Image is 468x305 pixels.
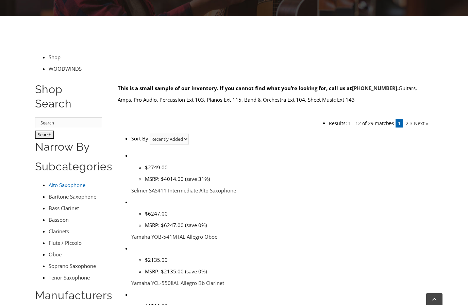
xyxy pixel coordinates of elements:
label: Sort By [131,135,148,142]
a: Shop [49,54,61,61]
li: $6247.00 [145,208,433,219]
a: Bassoon [49,216,69,223]
a: Selmer SAS411 Intermediate Alto Saxophone [131,187,236,194]
a: Alto Saxophone [49,182,85,188]
a: Clarinets [49,228,69,235]
li: $2135.00 [145,254,433,266]
li: $2749.00 [145,162,433,173]
a: Next » [414,120,428,126]
h2: Narrow By [35,140,102,154]
a: Flute / Piccolo [49,239,82,246]
a: Yamaha YCL-550IIAL Allegro Bb Clarinet [131,279,224,286]
a: WOODWINDS [49,65,82,72]
h2: Manufacturers [35,288,102,303]
li: Results: 1 - 12 of 29 matches [329,120,394,126]
a: 3 [410,120,413,126]
li: MSRP: $4014.00 (save 31%) [145,173,433,185]
input: Search [35,117,102,128]
p: Guitars, Amps, Pro Audio, Percussion Ext 103, Pianos Ext 115, Band & Orchestra Ext 104, Sheet Mus... [118,82,433,105]
input: Search [35,131,54,139]
a: Bass Clarinet [49,205,79,211]
a: Oboe [49,251,62,258]
a: Tenor Saxophone [49,274,90,281]
a: 2 [406,120,408,126]
a: Soprano Saxophone [49,262,96,269]
b: This is a small sample of our inventory. If you cannot find what you’re looking for, call us at . [118,85,399,91]
span: 1 [396,119,403,128]
h2: Subcategories [35,159,102,174]
a: Yamaha YOB-541MTAL Allegro Oboe [131,233,217,240]
a: Baritone Saxophone [49,193,96,200]
h2: Shop Search [35,82,102,111]
a: [PHONE_NUMBER] [352,85,397,91]
li: MSRP: $6247.00 (save 0%) [145,219,433,231]
li: MSRP: $2135.00 (save 0%) [145,266,433,277]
